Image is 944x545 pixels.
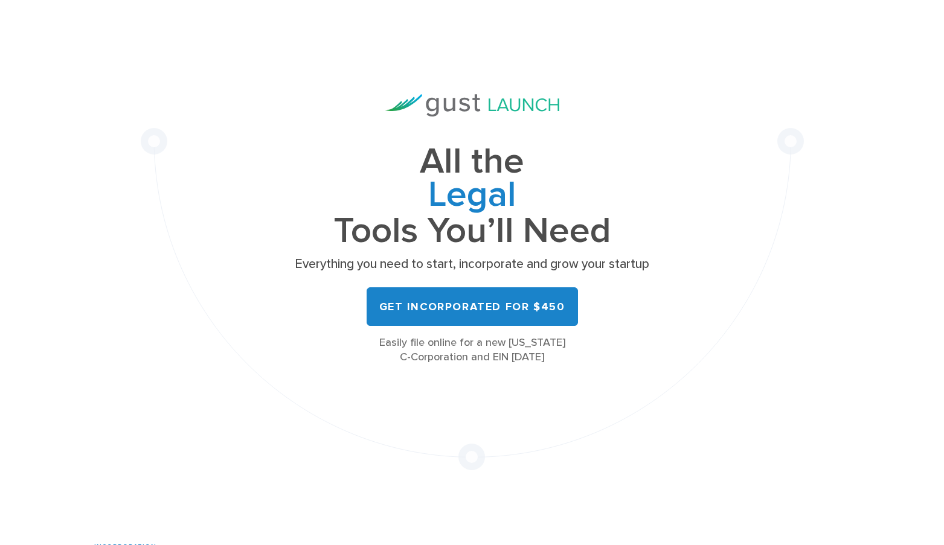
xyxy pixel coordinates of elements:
[291,256,653,273] p: Everything you need to start, incorporate and grow your startup
[367,287,578,326] a: Get Incorporated for $450
[291,336,653,365] div: Easily file online for a new [US_STATE] C-Corporation and EIN [DATE]
[291,183,653,219] span: Fundraising
[291,145,653,247] h1: All the Tools You’ll Need
[385,94,559,116] img: Gust Launch Logo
